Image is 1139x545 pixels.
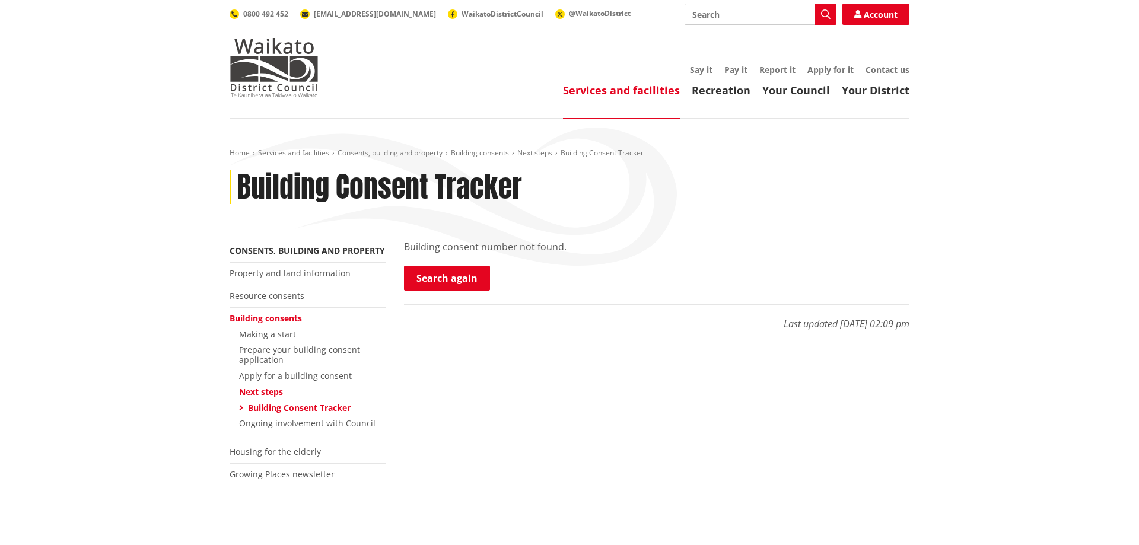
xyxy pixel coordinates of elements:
span: Building Consent Tracker [561,148,644,158]
a: Next steps [239,386,283,397]
a: Your Council [762,83,830,97]
a: Apply for a building consent [239,370,352,381]
a: Making a start [239,329,296,340]
a: Contact us [866,64,909,75]
a: Building Consent Tracker [248,402,351,413]
a: Search again [404,266,490,291]
a: Apply for it [807,64,854,75]
nav: breadcrumb [230,148,909,158]
a: Say it [690,64,712,75]
a: Building consents [451,148,509,158]
a: Services and facilities [563,83,680,97]
a: Prepare your building consent application [239,344,360,365]
a: Consents, building and property [338,148,443,158]
a: @WaikatoDistrict [555,8,631,18]
a: WaikatoDistrictCouncil [448,9,543,19]
a: Account [842,4,909,25]
span: [EMAIL_ADDRESS][DOMAIN_NAME] [314,9,436,19]
a: Home [230,148,250,158]
a: Pay it [724,64,747,75]
a: Report it [759,64,796,75]
h1: Building Consent Tracker [237,170,522,205]
a: Property and land information [230,267,351,279]
p: Building consent number not found. [404,240,909,254]
span: WaikatoDistrictCouncil [462,9,543,19]
a: Growing Places newsletter [230,468,335,480]
a: Building consents [230,313,302,324]
a: [EMAIL_ADDRESS][DOMAIN_NAME] [300,9,436,19]
a: Your District [842,83,909,97]
input: Search input [685,4,836,25]
p: Last updated [DATE] 02:09 pm [404,304,909,331]
a: Housing for the elderly [230,446,321,457]
a: Consents, building and property [230,245,385,256]
img: Waikato District Council - Te Kaunihera aa Takiwaa o Waikato [230,38,319,97]
a: Recreation [692,83,750,97]
a: Ongoing involvement with Council [239,417,376,429]
a: 0800 492 452 [230,9,288,19]
a: Next steps [517,148,552,158]
span: 0800 492 452 [243,9,288,19]
a: Services and facilities [258,148,329,158]
a: Resource consents [230,290,304,301]
span: @WaikatoDistrict [569,8,631,18]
